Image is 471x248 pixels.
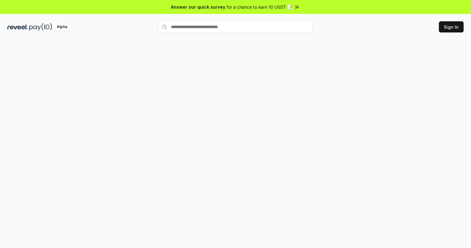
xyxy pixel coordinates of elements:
button: Sign In [439,21,464,32]
span: Answer our quick survey [171,4,225,10]
img: reveel_dark [7,23,28,31]
img: pay_id [29,23,52,31]
span: for a chance to earn 10 USDT 📝 [227,4,293,10]
div: Alpha [53,23,71,31]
